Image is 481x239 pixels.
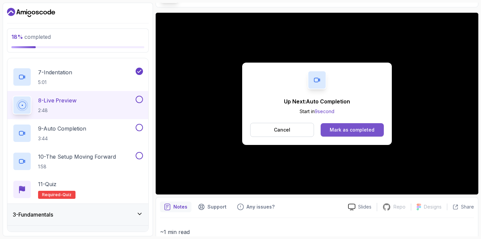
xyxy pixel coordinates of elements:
button: 10-The Setup Moving Forward1:58 [13,152,143,171]
a: Slides [343,204,377,211]
span: 18 % [11,33,23,40]
iframe: 9 - Live Preview [156,13,478,194]
p: 1:58 [38,163,116,170]
a: Dashboard [7,7,55,18]
p: Cancel [274,127,290,133]
button: Support button [194,202,230,212]
button: 7-Indentation5:01 [13,68,143,86]
p: 5:01 [38,79,72,86]
p: 8 - Live Preview [38,96,76,104]
p: 10 - The Setup Moving Forward [38,153,116,161]
span: 9 second [315,108,334,114]
button: 11-QuizRequired-quiz [13,180,143,199]
button: Mark as completed [321,123,384,137]
p: Up Next: Auto Completion [284,97,350,105]
p: 3:44 [38,135,86,142]
button: 9-Auto Completion3:44 [13,124,143,143]
button: 3-Fundamentals [7,204,148,225]
span: Required- [42,192,62,197]
button: Cancel [250,123,314,137]
p: Slides [358,204,371,210]
span: quiz [62,192,71,197]
button: 8-Live Preview2:48 [13,96,143,114]
p: Share [461,204,474,210]
p: 9 - Auto Completion [38,125,86,133]
p: Any issues? [247,204,275,210]
p: Start in [284,108,350,115]
span: completed [11,33,51,40]
div: Mark as completed [330,127,374,133]
h3: 3 - Fundamentals [13,211,53,219]
p: Notes [173,204,187,210]
p: Designs [424,204,442,210]
p: 11 - Quiz [38,180,56,188]
p: Support [207,204,226,210]
button: notes button [160,202,191,212]
button: Share [447,204,474,210]
p: ~1 min read [160,227,474,237]
p: 7 - Indentation [38,68,72,76]
p: 2:48 [38,107,76,114]
p: Repo [393,204,406,210]
button: Feedback button [233,202,279,212]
